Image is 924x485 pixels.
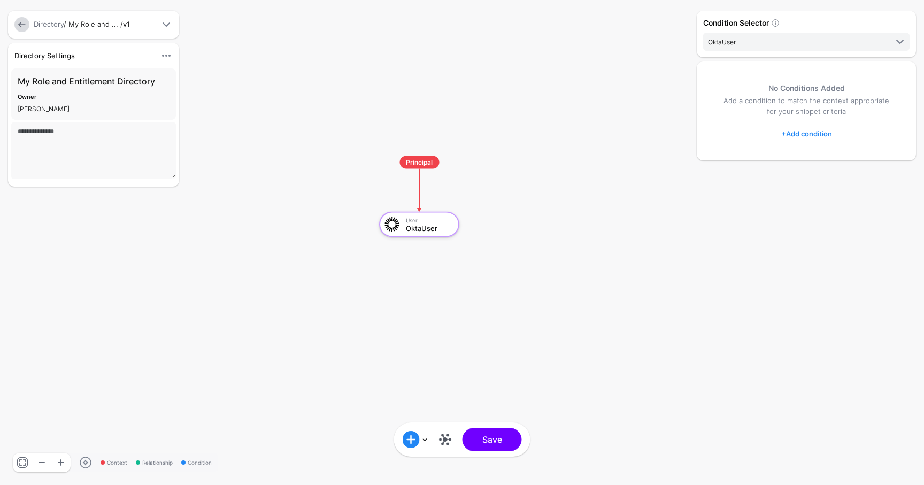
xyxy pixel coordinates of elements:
[101,459,127,467] span: Context
[181,459,212,467] span: Condition
[399,156,439,169] span: Principal
[703,18,769,27] strong: Condition Selector
[10,50,156,61] div: Directory Settings
[123,20,130,28] strong: v1
[18,75,170,88] h3: My Role and Entitlement Directory
[708,38,736,46] span: OktaUser
[718,83,895,94] h5: No Conditions Added
[32,19,158,30] div: / My Role and ... /
[718,96,895,117] p: Add a condition to match the context appropriate for your snippet criteria
[18,93,36,101] strong: Owner
[136,459,173,467] span: Relationship
[18,105,70,113] app-identifier: [PERSON_NAME]
[781,129,786,138] span: +
[406,217,452,223] div: User
[781,125,832,142] a: Add condition
[463,428,522,451] button: Save
[382,215,402,234] img: svg+xml;base64,PHN2ZyB3aWR0aD0iNjQiIGhlaWdodD0iNjQiIHZpZXdCb3g9IjAgMCA2NCA2NCIgZmlsbD0ibm9uZSIgeG...
[406,224,452,232] div: OktaUser
[34,20,64,28] a: Directory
